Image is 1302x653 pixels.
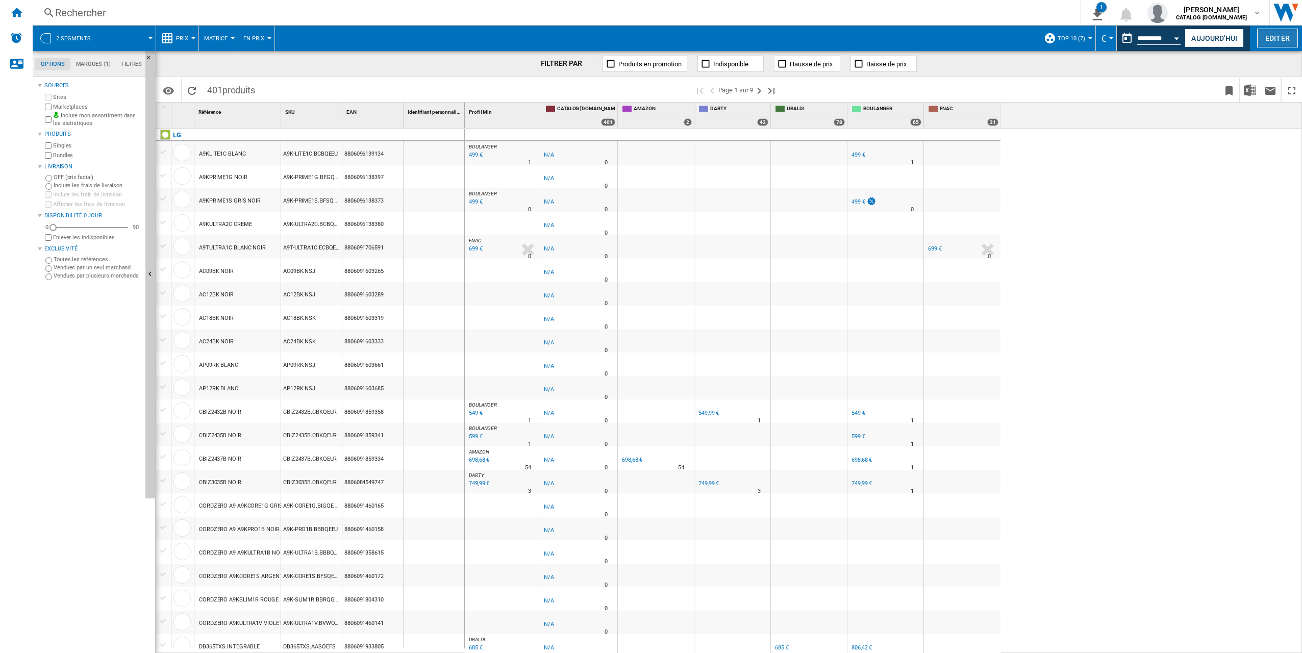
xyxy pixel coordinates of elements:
[53,234,141,241] label: Enlever les indisponibles
[199,354,238,377] div: AP09RK BLANC
[283,103,342,118] div: Sort None
[53,112,59,118] img: mysite-bg-18x18.png
[1147,3,1168,23] img: profile.jpg
[145,51,156,498] button: Masquer
[622,457,642,463] div: 698,68 €
[544,385,554,395] div: N/A
[525,463,531,473] div: Délai de livraison : 54 jours
[54,256,141,263] label: Toutes les références
[605,369,608,379] div: Délai de livraison : 0 jour
[342,141,403,165] div: 8806096139134
[199,189,261,213] div: A9KPRIME1S GRIS NOIR
[544,173,554,184] div: N/A
[38,26,151,51] div: 2 segments
[281,259,342,282] div: AC09BK.NSJ
[544,244,554,254] div: N/A
[605,416,608,426] div: Délai de livraison : 0 jour
[199,283,234,307] div: AC12BK NOIR
[528,205,531,215] div: Délai de livraison : 0 jour
[1176,5,1247,15] span: [PERSON_NAME]
[603,56,687,72] button: Produits en promotion
[1260,78,1281,102] button: Envoyer ce rapport par email
[408,109,462,115] span: Identifiant personnalisé
[176,35,188,42] span: Prix
[467,197,483,207] div: Mise à jour : mercredi 27 août 2025 00:00
[678,463,684,473] div: Délai de livraison : 54 jours
[1058,35,1085,42] span: Top 10 (7)
[467,150,483,160] div: Mise à jour : mercredi 27 août 2025 00:00
[342,399,403,423] div: 8806091859358
[173,103,194,118] div: Sort None
[44,245,141,253] div: Exclusivité
[765,78,778,102] button: Dernière page
[44,130,141,138] div: Produits
[342,212,403,235] div: 8806096138380
[53,93,141,101] label: Sites
[199,518,280,541] div: CORDZERO A9 A9KPRO1B NOIR
[528,158,531,168] div: Délai de livraison : 1 jour
[281,470,342,493] div: CBIZ3035B.CBKQEUR
[544,502,554,512] div: N/A
[281,517,342,540] div: A9K-PRO1B.BBBQEEU
[850,197,877,207] div: 499 €
[281,540,342,564] div: A9K-ULTRA1B.BBBQEEU
[544,267,554,278] div: N/A
[852,457,872,463] div: 698,68 €
[469,637,485,642] span: UBALDI
[634,105,692,114] span: AMAZON
[281,587,342,611] div: A9K-SLIM1R.BBRQGSF
[45,175,52,182] input: OFF (prix facial)
[710,105,768,114] span: DARTY
[790,60,833,68] span: Hausse de prix
[618,60,682,68] span: Produits en promotion
[342,259,403,282] div: 8806091603265
[56,35,91,42] span: 2 segments
[850,455,872,465] div: 698,68 €
[1168,28,1186,46] button: Open calendar
[467,479,489,489] div: Mise à jour : mercredi 27 août 2025 00:00
[620,455,642,465] div: 698,68 €
[199,142,246,166] div: A9KLITE1C BLANC
[528,252,531,262] div: Délai de livraison : 0 jour
[544,549,554,559] div: N/A
[283,103,342,118] div: SKU Sort None
[406,103,464,118] div: Sort None
[281,188,342,212] div: A9K-PRIME1S.BFSQEEU
[852,152,865,158] div: 499 €
[605,439,608,449] div: Délai de livraison : 0 jour
[866,60,907,68] span: Baisse de prix
[45,257,52,264] input: Toutes les références
[605,298,608,309] div: Délai de livraison : 0 jour
[528,439,531,449] div: Délai de livraison : 1 jour
[528,486,531,496] div: Délai de livraison : 3 jours
[44,212,141,220] div: Disponibilité 0 Jour
[911,463,914,473] div: Délai de livraison : 1 jour
[605,557,608,567] div: Délai de livraison : 0 jour
[605,228,608,238] div: Délai de livraison : 0 jour
[557,105,615,114] span: CATALOG [DOMAIN_NAME]
[605,580,608,590] div: Délai de livraison : 0 jour
[281,446,342,470] div: CBIZ2437B.CBKQEUR
[544,361,554,371] div: N/A
[1101,26,1111,51] button: €
[850,432,865,442] div: 599 €
[342,564,403,587] div: 8806091460172
[758,486,761,496] div: Délai de livraison : 3 jours
[281,329,342,353] div: AC24BK.NSK
[911,486,914,496] div: Délai de livraison : 1 jour
[911,158,914,168] div: Délai de livraison : 1 jour
[1096,2,1107,12] div: 1
[342,470,403,493] div: 8806084549747
[544,596,554,606] div: N/A
[544,197,554,207] div: N/A
[281,493,342,517] div: A9K-CORE1G.BIGQEEU
[787,105,845,114] span: UBALDI
[544,150,554,160] div: N/A
[198,109,221,115] span: Référence
[199,213,252,236] div: A9KULTRA2C CREME
[158,81,179,99] button: Options
[54,182,141,189] label: Inclure les frais de livraison
[45,191,52,198] input: Inclure les frais de livraison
